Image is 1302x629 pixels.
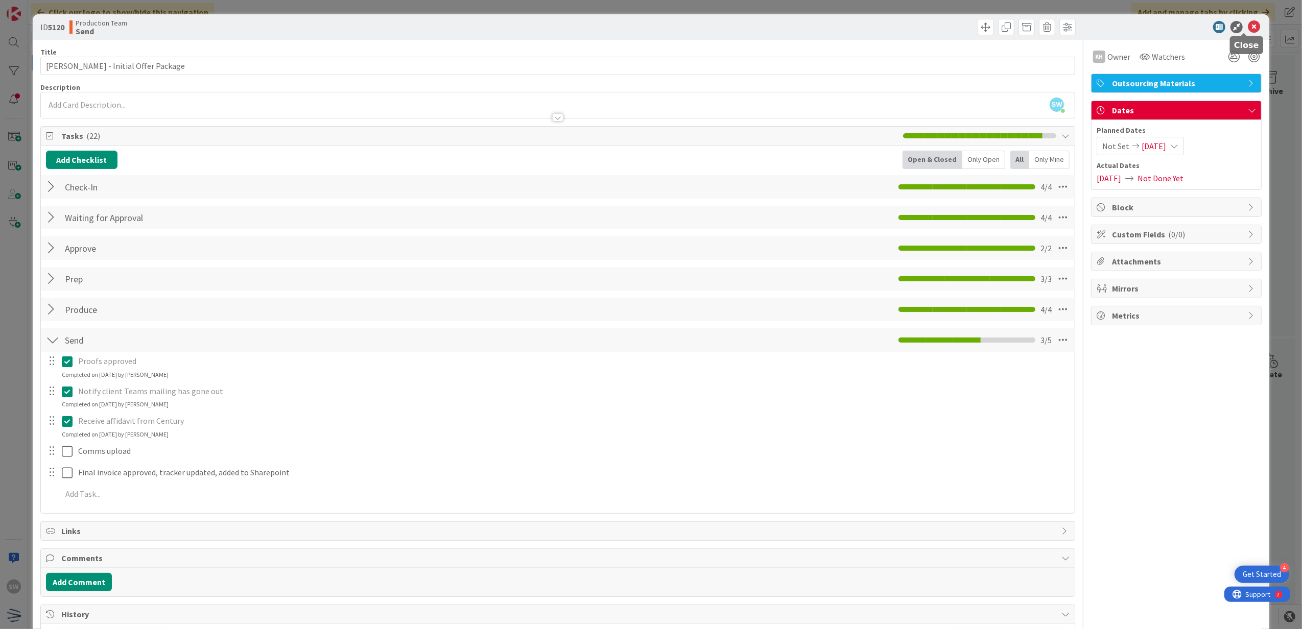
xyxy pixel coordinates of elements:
[40,21,64,33] span: ID
[61,178,291,196] input: Add Checklist...
[1234,40,1259,50] h5: Close
[1097,125,1256,136] span: Planned Dates
[78,415,1068,427] p: Receive affidavit from Century
[61,608,1057,620] span: History
[1112,77,1243,89] span: Outsourcing Materials
[1280,563,1289,572] div: 4
[61,331,291,349] input: Add Checklist...
[76,19,127,27] span: Production Team
[1168,229,1185,239] span: ( 0/0 )
[1050,98,1064,112] span: SW
[1093,51,1105,63] div: KH
[40,57,1076,75] input: type card name here...
[48,22,64,32] b: 5120
[1112,255,1243,268] span: Attachments
[61,130,898,142] span: Tasks
[1097,160,1256,171] span: Actual Dates
[1010,151,1029,169] div: All
[1097,172,1121,184] span: [DATE]
[76,27,127,35] b: Send
[1040,273,1052,285] span: 3 / 3
[1112,104,1243,116] span: Dates
[86,131,100,141] span: ( 22 )
[1152,51,1185,63] span: Watchers
[1235,566,1289,583] div: Open Get Started checklist, remaining modules: 4
[61,270,291,288] input: Add Checklist...
[962,151,1005,169] div: Only Open
[62,370,169,379] div: Completed on [DATE] by [PERSON_NAME]
[53,4,56,12] div: 2
[1112,282,1243,295] span: Mirrors
[61,300,291,319] input: Add Checklist...
[61,208,291,227] input: Add Checklist...
[62,400,169,409] div: Completed on [DATE] by [PERSON_NAME]
[1112,309,1243,322] span: Metrics
[1029,151,1070,169] div: Only Mine
[78,445,1068,457] p: Comms upload
[1040,181,1052,193] span: 4 / 4
[1107,51,1130,63] span: Owner
[78,355,1068,367] p: Proofs approved
[1102,140,1129,152] span: Not Set
[46,151,117,169] button: Add Checklist
[21,2,46,14] span: Support
[61,552,1057,564] span: Comments
[903,151,962,169] div: Open & Closed
[1040,334,1052,346] span: 3 / 5
[40,47,57,57] label: Title
[1142,140,1166,152] span: [DATE]
[1243,569,1281,579] div: Get Started
[78,385,1068,397] p: Notify client Teams mailing has gone out
[40,83,80,92] span: Description
[1138,172,1183,184] span: Not Done Yet
[78,467,1068,478] p: Final invoice approved, tracker updated, added to Sharepoint
[62,430,169,439] div: Completed on [DATE] by [PERSON_NAME]
[46,573,112,591] button: Add Comment
[1112,228,1243,240] span: Custom Fields
[1040,211,1052,224] span: 4 / 4
[1040,242,1052,254] span: 2 / 2
[61,239,291,257] input: Add Checklist...
[1112,201,1243,213] span: Block
[61,525,1057,537] span: Links
[1040,303,1052,316] span: 4 / 4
